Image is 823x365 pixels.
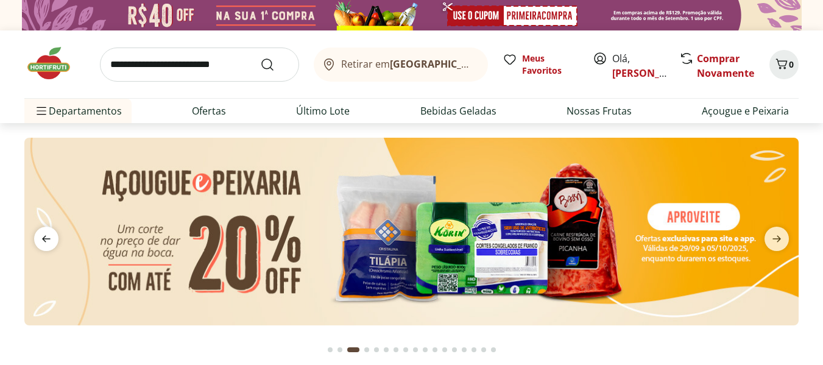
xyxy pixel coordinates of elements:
[390,57,595,71] b: [GEOGRAPHIC_DATA]/[GEOGRAPHIC_DATA]
[345,335,362,364] button: Current page from fs-carousel
[612,66,691,80] a: [PERSON_NAME]
[420,104,496,118] a: Bebidas Geladas
[789,58,794,70] span: 0
[450,335,459,364] button: Go to page 13 from fs-carousel
[697,52,754,80] a: Comprar Novamente
[430,335,440,364] button: Go to page 11 from fs-carousel
[440,335,450,364] button: Go to page 12 from fs-carousel
[469,335,479,364] button: Go to page 15 from fs-carousel
[296,104,350,118] a: Último Lote
[391,335,401,364] button: Go to page 7 from fs-carousel
[325,335,335,364] button: Go to page 1 from fs-carousel
[755,227,799,251] button: next
[372,335,381,364] button: Go to page 5 from fs-carousel
[420,335,430,364] button: Go to page 10 from fs-carousel
[335,335,345,364] button: Go to page 2 from fs-carousel
[769,50,799,79] button: Carrinho
[401,335,411,364] button: Go to page 8 from fs-carousel
[341,58,476,69] span: Retirar em
[34,96,122,126] span: Departamentos
[34,96,49,126] button: Menu
[100,48,299,82] input: search
[459,335,469,364] button: Go to page 14 from fs-carousel
[260,57,289,72] button: Submit Search
[24,227,68,251] button: previous
[192,104,226,118] a: Ofertas
[503,52,578,77] a: Meus Favoritos
[24,138,799,325] img: açougue
[314,48,488,82] button: Retirar em[GEOGRAPHIC_DATA]/[GEOGRAPHIC_DATA]
[522,52,578,77] span: Meus Favoritos
[411,335,420,364] button: Go to page 9 from fs-carousel
[567,104,632,118] a: Nossas Frutas
[612,51,666,80] span: Olá,
[381,335,391,364] button: Go to page 6 from fs-carousel
[489,335,498,364] button: Go to page 17 from fs-carousel
[362,335,372,364] button: Go to page 4 from fs-carousel
[702,104,789,118] a: Açougue e Peixaria
[479,335,489,364] button: Go to page 16 from fs-carousel
[24,45,85,82] img: Hortifruti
